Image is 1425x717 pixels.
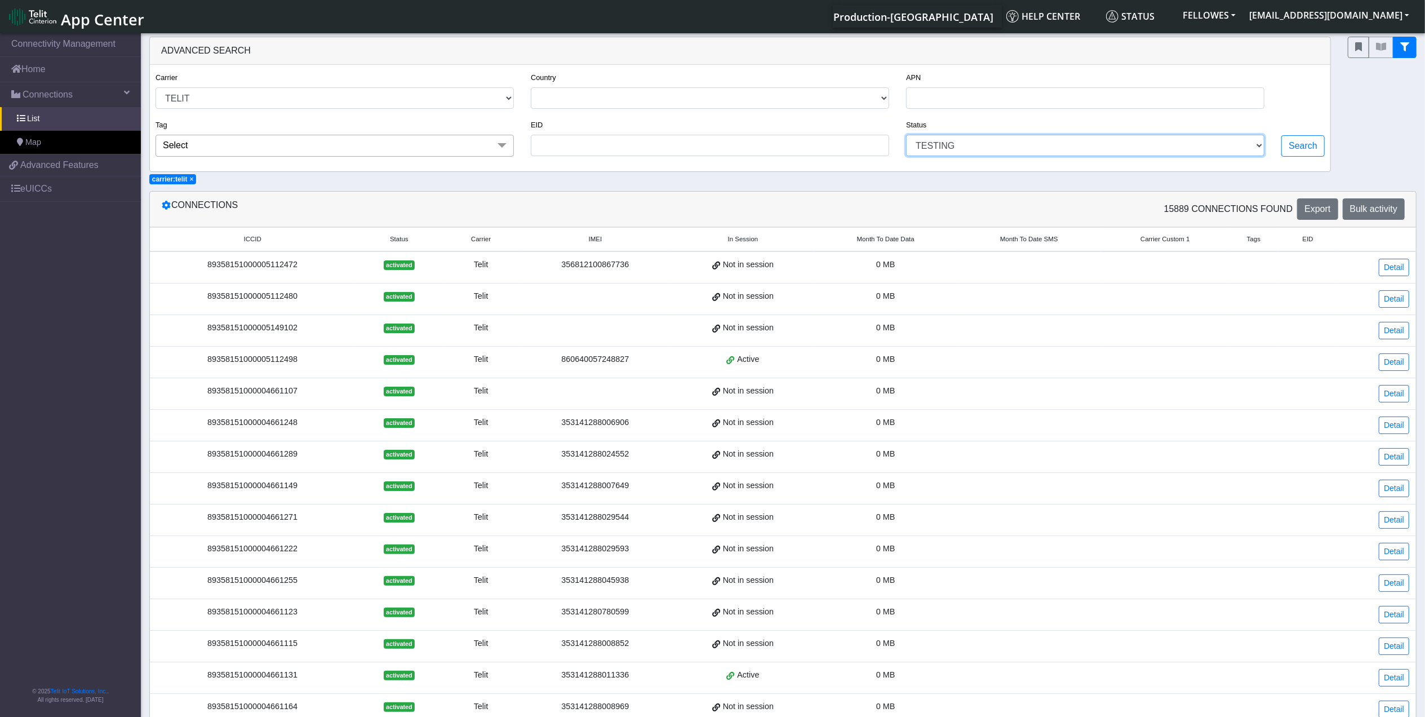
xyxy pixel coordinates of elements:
div: 89358151000004661131 [157,669,348,681]
span: activated [384,324,415,333]
span: List [27,113,39,125]
span: 0 MB [876,449,895,458]
a: Detail [1379,322,1409,339]
span: activated [384,639,415,648]
span: 0 MB [876,323,895,332]
span: 0 MB [876,481,895,490]
div: Telit [450,322,512,334]
span: activated [384,292,415,301]
div: fitlers menu [1348,37,1417,58]
span: 0 MB [876,576,895,585]
span: Carrier [471,234,491,244]
div: 860640057248827 [526,353,665,366]
span: activated [384,260,415,269]
div: 89358151000004661222 [157,543,348,555]
span: Not in session [723,606,774,618]
span: Select [163,140,188,150]
span: activated [384,545,415,554]
div: Telit [450,638,512,650]
div: 353141288029593 [526,543,665,555]
div: 353141288007649 [526,480,665,492]
div: Telit [450,701,512,713]
span: 0 MB [876,670,895,679]
span: 0 MB [876,639,895,648]
div: Telit [450,511,512,524]
a: Telit IoT Solutions, Inc. [51,688,107,694]
span: 0 MB [876,418,895,427]
span: Production-[GEOGRAPHIC_DATA] [833,10,993,24]
span: activated [384,387,415,396]
img: knowledge.svg [1006,10,1019,23]
div: 89358151000005112498 [157,353,348,366]
div: Telit [450,259,512,271]
div: Telit [450,290,512,303]
div: Telit [450,574,512,587]
div: 89358151000004661115 [157,638,348,650]
span: activated [384,418,415,427]
span: 0 MB [876,607,895,616]
a: Detail [1379,606,1409,623]
div: Telit [450,417,512,429]
a: Detail [1379,669,1409,687]
span: Not in session [723,385,774,397]
span: Not in session [723,638,774,650]
span: Not in session [723,259,774,271]
div: Telit [450,669,512,681]
div: 353141288006906 [526,417,665,429]
div: Telit [450,606,512,618]
span: Not in session [723,511,774,524]
a: Detail [1379,480,1409,497]
span: Status [1106,10,1155,23]
span: EID [1303,234,1313,244]
span: Not in session [723,417,774,429]
span: × [190,175,194,183]
div: 89358151000004661255 [157,574,348,587]
div: 89358151000004661107 [157,385,348,397]
span: Not in session [723,543,774,555]
label: Carrier [156,72,177,83]
span: Tags [1247,234,1260,244]
span: Bulk activity [1350,204,1397,214]
div: Telit [450,353,512,366]
a: Status [1102,5,1176,28]
span: Not in session [723,574,774,587]
span: activated [384,450,415,459]
label: Tag [156,119,167,130]
div: 353141288045938 [526,574,665,587]
span: Status [390,234,409,244]
div: Telit [450,385,512,397]
span: Not in session [723,480,774,492]
div: 89358151000004661289 [157,448,348,461]
div: 356812100867736 [526,259,665,271]
label: Status [906,119,926,130]
label: APN [906,72,921,83]
div: 89358151000005149102 [157,322,348,334]
a: Detail [1379,259,1409,276]
span: 0 MB [876,260,895,269]
span: 0 MB [876,386,895,395]
span: Not in session [723,322,774,334]
div: 89358151000004661123 [157,606,348,618]
a: Detail [1379,574,1409,592]
span: 0 MB [876,291,895,300]
span: 15889 Connections found [1164,202,1293,216]
div: Advanced Search [150,37,1330,65]
div: Telit [450,448,512,461]
div: 353141288024552 [526,448,665,461]
div: 353141280780599 [526,606,665,618]
span: activated [384,671,415,680]
span: Connections [23,88,73,101]
div: 353141288008852 [526,638,665,650]
a: App Center [9,5,143,29]
span: Not in session [723,448,774,461]
span: IMEI [589,234,602,244]
a: Detail [1379,511,1409,529]
div: Telit [450,480,512,492]
a: Detail [1379,543,1409,560]
a: Detail [1379,385,1409,402]
span: Advanced Features [20,158,99,172]
div: 89358151000004661271 [157,511,348,524]
span: Month To Date Data [857,234,915,244]
button: Close [190,176,194,183]
a: Detail [1379,448,1409,466]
